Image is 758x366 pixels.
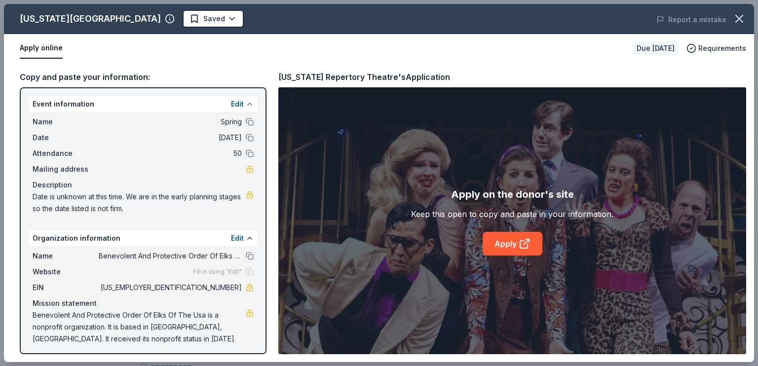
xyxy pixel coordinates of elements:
span: EIN [33,282,99,293]
button: Saved [183,10,244,28]
div: Keep this open to copy and paste in your information. [411,208,613,220]
div: Apply on the donor's site [451,186,574,202]
div: [US_STATE][GEOGRAPHIC_DATA] [20,11,161,27]
span: Requirements [698,42,746,54]
span: Saved [203,13,225,25]
span: Mailing address [33,163,99,175]
span: Spring [99,116,242,128]
div: Due [DATE] [633,41,679,55]
button: Report a mistake [656,14,726,26]
button: Requirements [686,42,746,54]
div: Mission statement [33,297,254,309]
a: Apply [483,232,542,256]
button: Edit [231,98,244,110]
span: Benevolent And Protective Order Of Elks Of The Usa [99,250,242,262]
span: [DATE] [99,132,242,144]
span: 50 [99,147,242,159]
span: Date [33,132,99,144]
span: Website [33,266,99,278]
span: Date is unknown at this time. We are in the early planning stages so the date listed is not firm. [33,191,246,215]
button: Apply online [20,38,63,59]
span: Attendance [33,147,99,159]
span: Name [33,116,99,128]
span: Name [33,250,99,262]
button: Edit [231,232,244,244]
div: Event information [29,96,258,112]
div: Organization information [29,230,258,246]
div: Copy and paste your information: [20,71,266,83]
span: Benevolent And Protective Order Of Elks Of The Usa is a nonprofit organization. It is based in [G... [33,309,246,345]
span: [US_EMPLOYER_IDENTIFICATION_NUMBER] [99,282,242,293]
div: Description [33,179,254,191]
span: Fill in using "Edit" [193,268,242,276]
div: [US_STATE] Repertory Theatre's Application [278,71,450,83]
